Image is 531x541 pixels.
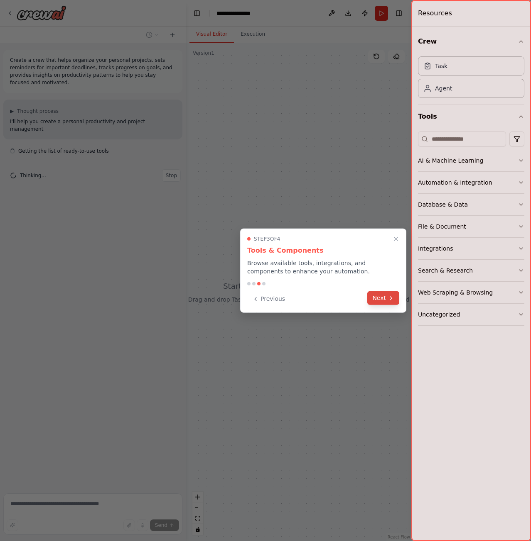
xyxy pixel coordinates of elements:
button: Next [367,291,399,305]
p: Browse available tools, integrations, and components to enhance your automation. [247,259,399,275]
button: Previous [247,292,290,306]
button: Hide left sidebar [191,7,203,19]
span: Step 3 of 4 [254,236,280,242]
h3: Tools & Components [247,246,399,256]
button: Close walkthrough [391,234,401,244]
